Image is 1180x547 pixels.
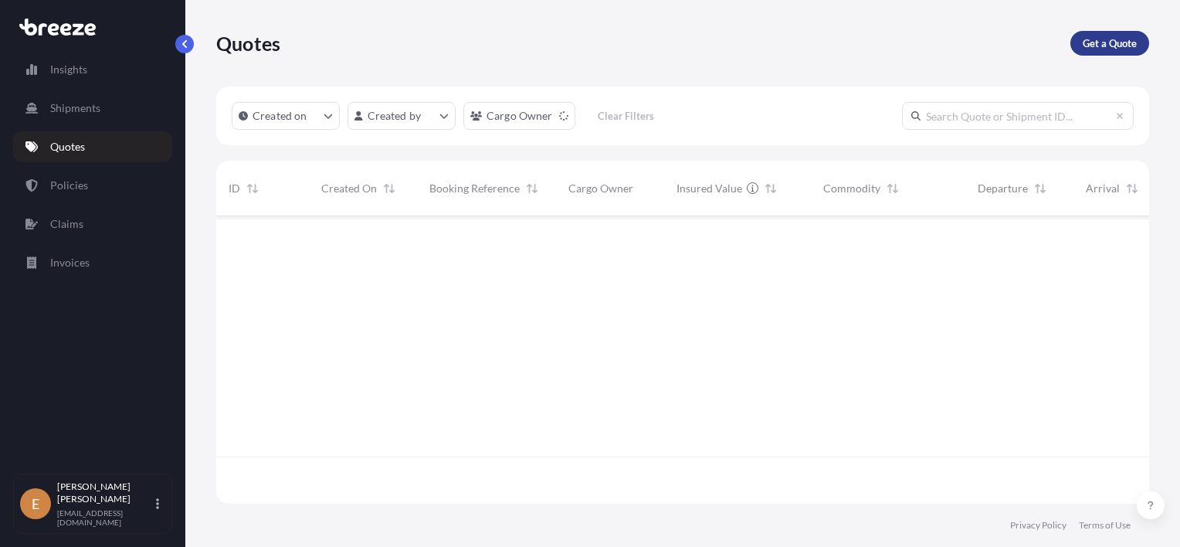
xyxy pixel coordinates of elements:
[380,179,398,198] button: Sort
[229,181,240,196] span: ID
[1083,36,1137,51] p: Get a Quote
[568,181,633,196] span: Cargo Owner
[50,139,85,155] p: Quotes
[978,181,1028,196] span: Departure
[523,179,541,198] button: Sort
[13,170,172,201] a: Policies
[1010,519,1066,532] a: Privacy Policy
[50,62,87,77] p: Insights
[50,178,88,193] p: Policies
[216,31,280,56] p: Quotes
[348,102,456,130] button: createdBy Filter options
[13,131,172,162] a: Quotes
[676,181,742,196] span: Insured Value
[232,102,340,130] button: createdOn Filter options
[1079,519,1131,532] a: Terms of Use
[243,179,262,198] button: Sort
[1086,181,1120,196] span: Arrival
[13,209,172,240] a: Claims
[1123,179,1141,198] button: Sort
[13,54,172,85] a: Insights
[429,181,520,196] span: Booking Reference
[32,496,39,511] span: E
[487,108,553,124] p: Cargo Owner
[463,102,575,130] button: cargoOwner Filter options
[13,247,172,278] a: Invoices
[50,216,83,232] p: Claims
[13,93,172,124] a: Shipments
[368,108,422,124] p: Created by
[57,481,153,505] p: [PERSON_NAME] [PERSON_NAME]
[1031,179,1049,198] button: Sort
[1070,31,1149,56] a: Get a Quote
[50,255,90,270] p: Invoices
[57,508,153,527] p: [EMAIL_ADDRESS][DOMAIN_NAME]
[321,181,377,196] span: Created On
[883,179,902,198] button: Sort
[583,104,670,128] button: Clear Filters
[598,108,654,124] p: Clear Filters
[761,179,780,198] button: Sort
[50,100,100,116] p: Shipments
[253,108,307,124] p: Created on
[902,102,1134,130] input: Search Quote or Shipment ID...
[823,181,880,196] span: Commodity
